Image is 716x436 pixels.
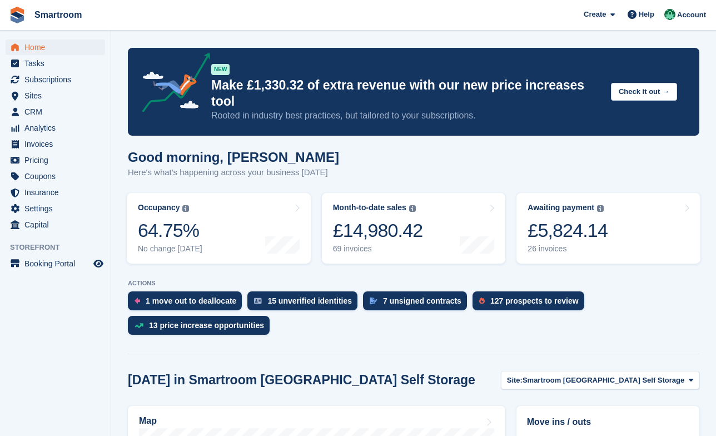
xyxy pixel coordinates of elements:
[149,321,264,330] div: 13 price increase opportunities
[333,244,423,254] div: 69 invoices
[139,416,157,426] h2: Map
[584,9,606,20] span: Create
[527,415,689,429] h2: Move ins / outs
[138,203,180,212] div: Occupancy
[128,291,247,316] a: 1 move out to deallocate
[24,104,91,120] span: CRM
[528,244,608,254] div: 26 invoices
[138,219,202,242] div: 64.75%
[322,193,506,264] a: Month-to-date sales £14,980.42 69 invoices
[6,217,105,232] a: menu
[363,291,473,316] a: 7 unsigned contracts
[6,185,105,200] a: menu
[128,373,475,388] h2: [DATE] in Smartroom [GEOGRAPHIC_DATA] Self Storage
[135,298,140,304] img: move_outs_to_deallocate_icon-f764333ba52eb49d3ac5e1228854f67142a1ed5810a6f6cc68b1a99e826820c5.svg
[333,203,406,212] div: Month-to-date sales
[254,298,262,304] img: verify_identity-adf6edd0f0f0b5bbfe63781bf79b02c33cf7c696d77639b501bdc392416b5a36.svg
[182,205,189,212] img: icon-info-grey-7440780725fd019a000dd9b08b2336e03edf1995a4989e88bcd33f0948082b44.svg
[490,296,579,305] div: 127 prospects to review
[135,323,143,328] img: price_increase_opportunities-93ffe204e8149a01c8c9dc8f82e8f89637d9d84a8eef4429ea346261dce0b2c0.svg
[133,53,211,116] img: price-adjustments-announcement-icon-8257ccfd72463d97f412b2fc003d46551f7dbcb40ab6d574587a9cd5c0d94...
[24,136,91,152] span: Invoices
[24,56,91,71] span: Tasks
[128,166,339,179] p: Here's what's happening across your business [DATE]
[6,152,105,168] a: menu
[9,7,26,23] img: stora-icon-8386f47178a22dfd0bd8f6a31ec36ba5ce8667c1dd55bd0f319d3a0aa187defe.svg
[24,217,91,232] span: Capital
[333,219,423,242] div: £14,980.42
[267,296,352,305] div: 15 unverified identities
[24,88,91,103] span: Sites
[24,256,91,271] span: Booking Portal
[127,193,311,264] a: Occupancy 64.75% No change [DATE]
[92,257,105,270] a: Preview store
[597,205,604,212] img: icon-info-grey-7440780725fd019a000dd9b08b2336e03edf1995a4989e88bcd33f0948082b44.svg
[138,244,202,254] div: No change [DATE]
[24,39,91,55] span: Home
[523,375,684,386] span: Smartroom [GEOGRAPHIC_DATA] Self Storage
[6,39,105,55] a: menu
[6,136,105,152] a: menu
[211,77,602,110] p: Make £1,330.32 of extra revenue with our new price increases tool
[611,83,677,101] button: Check it out →
[383,296,461,305] div: 7 unsigned contracts
[6,104,105,120] a: menu
[211,64,230,75] div: NEW
[24,201,91,216] span: Settings
[501,371,699,389] button: Site: Smartroom [GEOGRAPHIC_DATA] Self Storage
[677,9,706,21] span: Account
[507,375,523,386] span: Site:
[473,291,590,316] a: 127 prospects to review
[6,72,105,87] a: menu
[664,9,675,20] img: Jacob Gabriel
[10,242,111,253] span: Storefront
[409,205,416,212] img: icon-info-grey-7440780725fd019a000dd9b08b2336e03edf1995a4989e88bcd33f0948082b44.svg
[6,120,105,136] a: menu
[24,169,91,184] span: Coupons
[370,298,377,304] img: contract_signature_icon-13c848040528278c33f63329250d36e43548de30e8caae1d1a13099fd9432cc5.svg
[6,56,105,71] a: menu
[24,152,91,168] span: Pricing
[6,169,105,184] a: menu
[211,110,602,122] p: Rooted in industry best practices, but tailored to your subscriptions.
[24,120,91,136] span: Analytics
[247,291,363,316] a: 15 unverified identities
[639,9,654,20] span: Help
[516,193,700,264] a: Awaiting payment £5,824.14 26 invoices
[24,72,91,87] span: Subscriptions
[6,88,105,103] a: menu
[128,280,699,287] p: ACTIONS
[528,219,608,242] div: £5,824.14
[30,6,86,24] a: Smartroom
[24,185,91,200] span: Insurance
[128,316,275,340] a: 13 price increase opportunities
[146,296,236,305] div: 1 move out to deallocate
[528,203,594,212] div: Awaiting payment
[6,201,105,216] a: menu
[6,256,105,271] a: menu
[479,298,485,304] img: prospect-51fa495bee0391a8d652442698ab0144808aea92771e9ea1ae160a38d050c398.svg
[128,150,339,165] h1: Good morning, [PERSON_NAME]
